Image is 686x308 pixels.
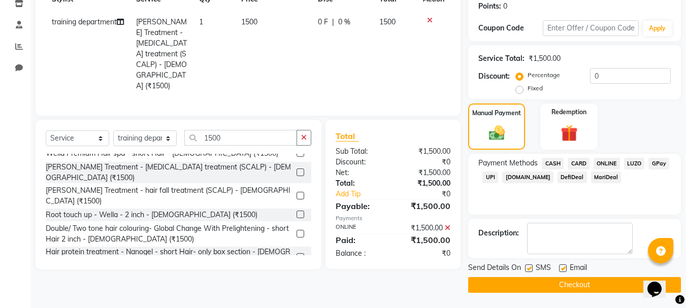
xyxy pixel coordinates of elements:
[643,267,676,298] iframe: chat widget
[529,53,561,64] div: ₹1,500.00
[328,234,393,246] div: Paid:
[328,167,393,178] div: Net:
[318,17,328,27] span: 0 F
[478,23,542,33] div: Coupon Code
[478,1,501,12] div: Points:
[393,178,458,189] div: ₹1,500.00
[404,189,459,199] div: ₹0
[643,21,672,36] button: Apply
[328,200,393,212] div: Payable:
[478,228,519,238] div: Description:
[46,185,292,207] div: [PERSON_NAME] Treatment - hair fall treatment (SCALP) - [DEMOGRAPHIC_DATA] (₹1500)
[46,247,292,268] div: Hair protein treatment - Nanogel - short Hair- only box section - [DEMOGRAPHIC_DATA] (₹1500)
[543,20,639,36] input: Enter Offer / Coupon Code
[393,157,458,167] div: ₹0
[46,148,278,159] div: Wella Premium Hair spa - short Hair - [DEMOGRAPHIC_DATA] (₹1500)
[528,84,543,93] label: Fixed
[393,248,458,259] div: ₹0
[136,17,187,90] span: [PERSON_NAME] Treatment - [MEDICAL_DATA] treatment (SCALP) - [DEMOGRAPHIC_DATA] (₹1500)
[556,123,583,144] img: _gift.svg
[624,158,645,169] span: LUZO
[393,200,458,212] div: ₹1,500.00
[393,146,458,157] div: ₹1,500.00
[328,189,404,199] a: Add Tip
[468,277,681,293] button: Checkout
[328,178,393,189] div: Total:
[336,131,359,142] span: Total
[484,124,510,142] img: _cash.svg
[46,162,292,183] div: [PERSON_NAME] Treatment - [MEDICAL_DATA] treatment (SCALP) - [DEMOGRAPHIC_DATA] (₹1500)
[393,223,458,233] div: ₹1,500.00
[328,248,393,259] div: Balance :
[536,262,551,275] span: SMS
[328,223,393,233] div: ONLINE
[503,1,507,12] div: 0
[482,172,498,183] span: UPI
[551,108,586,117] label: Redemption
[468,262,521,275] span: Send Details On
[472,109,521,118] label: Manual Payment
[570,262,587,275] span: Email
[502,172,553,183] span: [DOMAIN_NAME]
[46,210,257,220] div: Root touch up - Wella - 2 inch - [DEMOGRAPHIC_DATA] (₹1500)
[528,71,560,80] label: Percentage
[328,157,393,167] div: Discount:
[328,146,393,157] div: Sub Total:
[241,17,257,26] span: 1500
[338,17,350,27] span: 0 %
[336,214,450,223] div: Payments
[393,234,458,246] div: ₹1,500.00
[591,172,622,183] span: MariDeal
[478,158,538,168] span: Payment Methods
[379,17,396,26] span: 1500
[478,53,525,64] div: Service Total:
[478,71,510,82] div: Discount:
[46,223,292,245] div: Double/ Two tone hair colouring- Global Change With Prelightening - short Hair 2 inch - [DEMOGRAP...
[199,17,203,26] span: 1
[52,17,117,26] span: training department
[393,167,458,178] div: ₹1,500.00
[594,158,620,169] span: ONLINE
[648,158,669,169] span: GPay
[184,130,297,146] input: Search or Scan
[542,158,564,169] span: CASH
[332,17,334,27] span: |
[558,172,587,183] span: DefiDeal
[568,158,590,169] span: CARD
